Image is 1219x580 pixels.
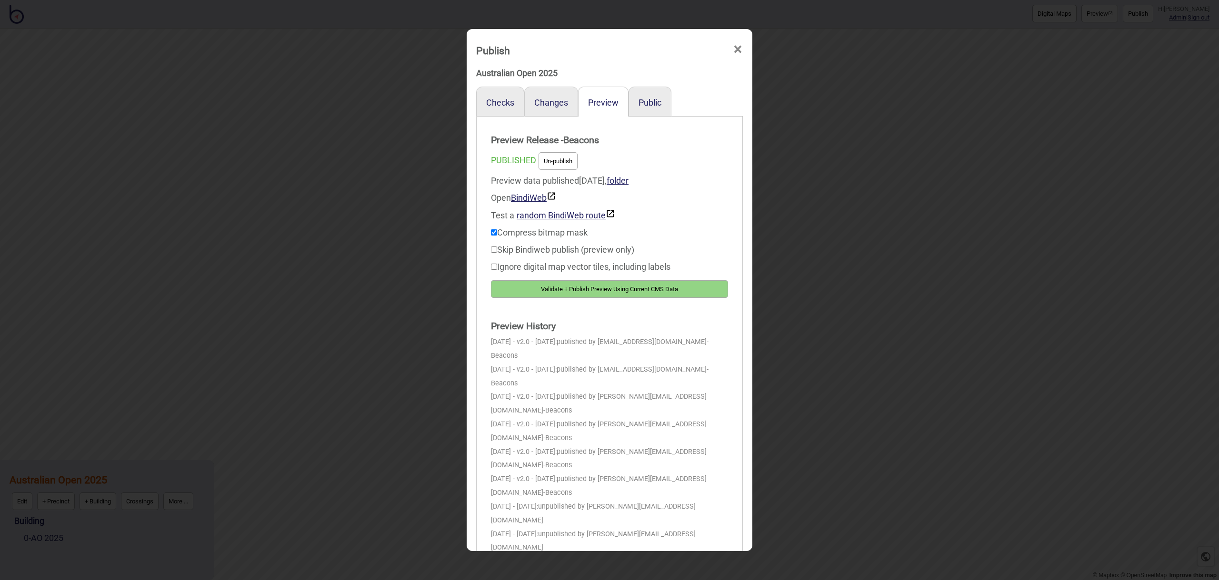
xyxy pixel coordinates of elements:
span: published by [PERSON_NAME][EMAIL_ADDRESS][DOMAIN_NAME] [491,420,707,442]
span: PUBLISHED [491,155,536,165]
span: published by [PERSON_NAME][EMAIL_ADDRESS][DOMAIN_NAME] [491,393,707,414]
span: - Beacons [491,365,709,387]
div: [DATE] - v2.0 - [DATE]: [491,363,728,391]
span: , [605,176,629,186]
button: random BindiWeb route [517,209,615,220]
img: preview [547,191,556,201]
span: - Beacons [543,434,572,442]
a: BindiWeb [511,193,556,203]
span: - Beacons [543,461,572,469]
div: [DATE] - [DATE]: [491,500,728,528]
div: [DATE] - v2.0 - [DATE]: [491,390,728,418]
span: published by [EMAIL_ADDRESS][DOMAIN_NAME] [557,365,707,374]
button: Checks [486,98,514,108]
div: Australian Open 2025 [476,65,743,82]
button: Un-publish [539,152,578,170]
div: [DATE] - [DATE]: [491,528,728,555]
div: [DATE] - v2.0 - [DATE]: [491,335,728,363]
div: [DATE] - v2.0 - [DATE]: [491,472,728,500]
button: Public [639,98,661,108]
span: published by [PERSON_NAME][EMAIL_ADDRESS][DOMAIN_NAME] [491,448,707,470]
div: Open [491,189,728,206]
span: unpublished by [PERSON_NAME][EMAIL_ADDRESS][DOMAIN_NAME] [491,530,696,552]
label: Ignore digital map vector tiles, including labels [491,262,670,272]
button: Preview [588,98,619,108]
span: × [733,34,743,65]
input: Skip Bindiweb publish (preview only) [491,246,497,253]
strong: Preview History [491,317,728,336]
div: Publish [476,40,510,61]
label: Compress bitmap mask [491,227,588,237]
input: Compress bitmap mask [491,229,497,236]
span: - Beacons [543,489,572,497]
span: - Beacons [543,406,572,414]
button: Changes [534,98,568,108]
img: preview [606,209,615,218]
button: Validate + Publish Preview Using Current CMS Data [491,280,728,298]
span: unpublished by [PERSON_NAME][EMAIL_ADDRESS][DOMAIN_NAME] [491,502,696,524]
label: Skip Bindiweb publish (preview only) [491,245,634,255]
div: [DATE] - v2.0 - [DATE]: [491,418,728,445]
div: [DATE] - v2.0 - [DATE]: [491,445,728,473]
input: Ignore digital map vector tiles, including labels [491,264,497,270]
div: Preview data published [DATE] [491,172,728,224]
strong: Preview Release - Beacons [491,131,728,150]
span: published by [PERSON_NAME][EMAIL_ADDRESS][DOMAIN_NAME] [491,475,707,497]
div: Test a [491,206,728,224]
a: folder [607,176,629,186]
span: - Beacons [491,338,709,360]
span: published by [EMAIL_ADDRESS][DOMAIN_NAME] [557,338,707,346]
